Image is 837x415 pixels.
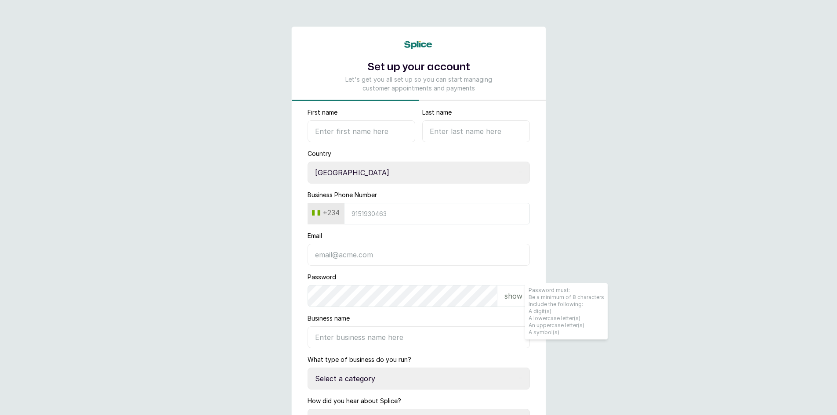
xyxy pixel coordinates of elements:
label: Country [308,149,331,158]
label: Last name [422,108,452,117]
label: First name [308,108,337,117]
label: Business Phone Number [308,191,377,199]
p: show [504,291,522,301]
input: 9151930463 [344,203,530,224]
label: What type of business do you run? [308,355,411,364]
input: email@acme.com [308,244,530,266]
label: Email [308,231,322,240]
input: Enter business name here [308,326,530,348]
input: Enter last name here [422,120,530,142]
h1: Set up your account [341,59,496,75]
span: Password must: Be a minimum of 8 characters Include the following: [525,283,608,339]
li: A digit(s) [529,308,604,315]
label: How did you hear about Splice? [308,397,401,405]
li: A lowercase letter(s) [529,315,604,322]
li: A symbol(s) [529,329,604,336]
li: An uppercase letter(s) [529,322,604,329]
label: Business name [308,314,350,323]
label: Password [308,273,336,281]
button: +234 [308,206,343,220]
p: Let's get you all set up so you can start managing customer appointments and payments [341,75,496,93]
input: Enter first name here [308,120,415,142]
